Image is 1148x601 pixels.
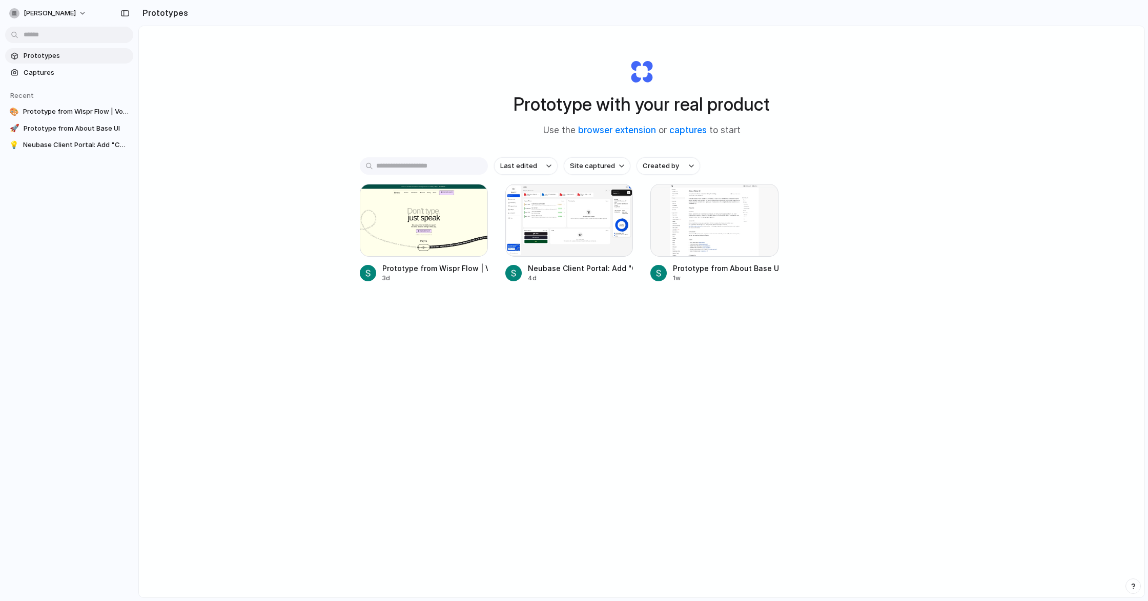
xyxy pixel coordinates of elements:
[9,123,19,134] div: 🚀
[650,184,778,283] a: Prototype from About Base UIPrototype from About Base UI1w
[23,140,129,150] span: Neubase Client Portal: Add "Companies" Menu
[528,274,633,283] div: 4d
[528,263,633,274] div: Neubase Client Portal: Add "Companies" Menu
[24,8,76,18] span: [PERSON_NAME]
[570,161,615,171] span: Site captured
[24,68,129,78] span: Captures
[5,65,133,80] a: Captures
[673,274,778,283] div: 1w
[494,157,558,175] button: Last edited
[24,51,129,61] span: Prototypes
[543,124,741,137] span: Use the or to start
[382,263,488,274] div: Prototype from Wispr Flow | Voice Dictation
[5,5,92,22] button: [PERSON_NAME]
[9,140,19,150] div: 💡
[138,7,188,19] h2: Prototypes
[673,263,778,274] div: Prototype from About Base UI
[500,161,537,171] span: Last edited
[578,125,656,135] a: browser extension
[505,184,633,283] a: Neubase Client Portal: Add "Companies" MenuNeubase Client Portal: Add "Companies" Menu4d
[23,107,129,117] span: Prototype from Wispr Flow | Voice Dictation
[5,48,133,64] a: Prototypes
[360,184,488,283] a: Prototype from Wispr Flow | Voice DictationPrototype from Wispr Flow | Voice Dictation3d
[382,274,488,283] div: 3d
[514,91,770,118] h1: Prototype with your real product
[9,107,19,117] div: 🎨
[643,161,679,171] span: Created by
[637,157,700,175] button: Created by
[24,123,129,134] span: Prototype from About Base UI
[564,157,630,175] button: Site captured
[5,121,133,136] a: 🚀Prototype from About Base UI
[10,91,34,99] span: Recent
[669,125,707,135] a: captures
[5,137,133,153] a: 💡Neubase Client Portal: Add "Companies" Menu
[5,104,133,119] a: 🎨Prototype from Wispr Flow | Voice Dictation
